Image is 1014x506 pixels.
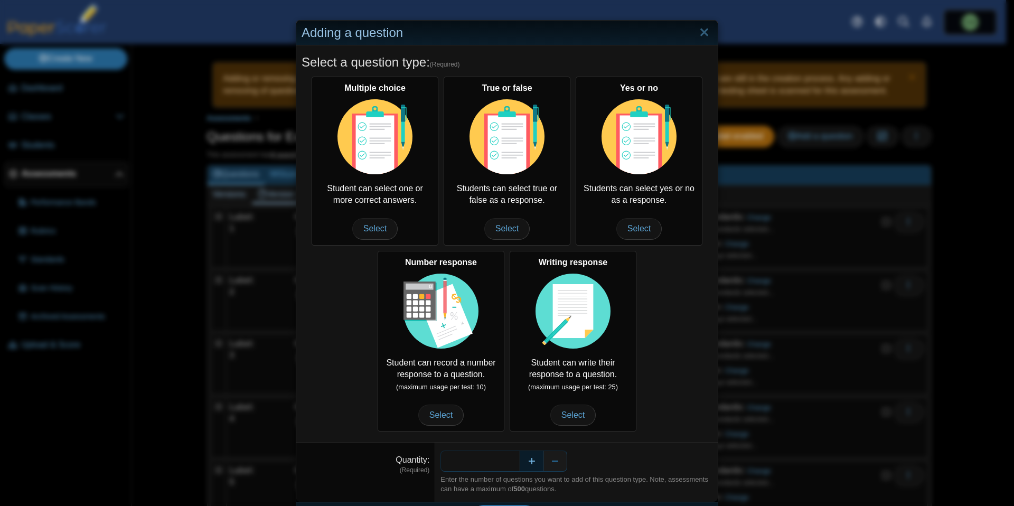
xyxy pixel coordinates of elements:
[696,24,712,42] a: Close
[403,274,478,349] img: item-type-number-response.svg
[602,99,677,174] img: item-type-multiple-choice.svg
[528,383,618,391] small: (maximum usage per test: 25)
[444,77,570,246] div: Students can select true or false as a response.
[302,466,429,475] dfn: (Required)
[513,485,525,493] b: 500
[482,83,532,92] b: True or false
[620,83,658,92] b: Yes or no
[543,451,567,472] button: Decrease
[510,251,636,432] div: Student can write their response to a question.
[550,405,596,426] span: Select
[484,218,530,239] span: Select
[539,258,607,267] b: Writing response
[576,77,702,246] div: Students can select yes or no as a response.
[430,60,460,69] span: (Required)
[344,83,406,92] b: Multiple choice
[616,218,662,239] span: Select
[378,251,504,432] div: Student can record a number response to a question.
[337,99,412,174] img: item-type-multiple-choice.svg
[440,475,712,494] div: Enter the number of questions you want to add of this question type. Note, assessments can have a...
[418,405,464,426] span: Select
[296,21,718,45] div: Adding a question
[405,258,477,267] b: Number response
[470,99,544,174] img: item-type-multiple-choice.svg
[302,53,712,71] h5: Select a question type:
[520,451,543,472] button: Increase
[396,455,429,464] label: Quantity
[536,274,611,349] img: item-type-writing-response.svg
[352,218,398,239] span: Select
[396,383,486,391] small: (maximum usage per test: 10)
[312,77,438,246] div: Student can select one or more correct answers.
